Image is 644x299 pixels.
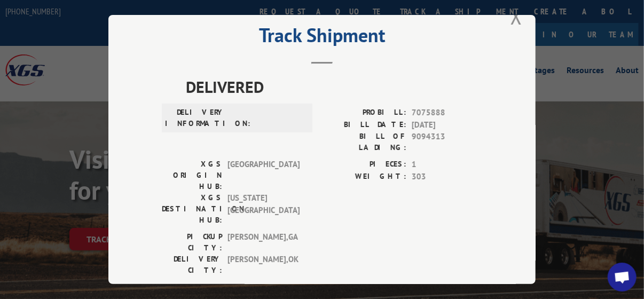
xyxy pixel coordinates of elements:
[227,254,300,276] span: [PERSON_NAME] , OK
[322,171,406,183] label: WEIGHT:
[162,192,222,226] label: XGS DESTINATION HUB:
[322,131,406,153] label: BILL OF LADING:
[322,107,406,119] label: PROBILL:
[162,254,222,276] label: DELIVERY CITY:
[186,75,482,99] span: DELIVERED
[412,131,482,153] span: 9094313
[412,107,482,119] span: 7075888
[162,28,482,48] h2: Track Shipment
[412,119,482,131] span: [DATE]
[322,159,406,171] label: PIECES:
[322,119,406,131] label: BILL DATE:
[511,2,522,30] button: Close modal
[412,171,482,183] span: 303
[227,159,300,192] span: [GEOGRAPHIC_DATA]
[227,192,300,226] span: [US_STATE][GEOGRAPHIC_DATA]
[165,107,225,129] label: DELIVERY INFORMATION:
[412,159,482,171] span: 1
[162,159,222,192] label: XGS ORIGIN HUB:
[608,263,637,292] div: Open chat
[162,231,222,254] label: PICKUP CITY:
[227,231,300,254] span: [PERSON_NAME] , GA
